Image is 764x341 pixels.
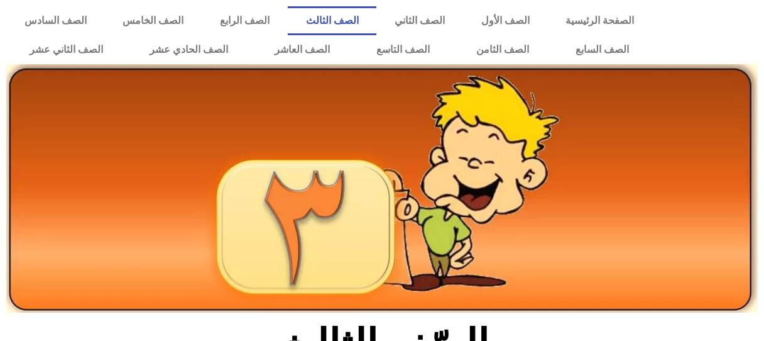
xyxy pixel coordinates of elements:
[202,6,288,35] a: الصف الرابع
[105,6,202,35] a: الصف الخامس
[6,6,105,35] a: الصف السادس
[6,35,126,64] a: الصف الثاني عشر
[353,35,453,64] a: الصف التاسع
[126,35,251,64] a: الصف الحادي عشر
[376,6,463,35] a: الصف الثاني
[453,35,552,64] a: الصف الثامن
[251,35,353,64] a: الصف العاشر
[288,6,377,35] a: الصف الثالث
[463,6,548,35] a: الصف الأول
[548,6,653,35] a: الصفحة الرئيسية
[552,35,652,64] a: الصف السابع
